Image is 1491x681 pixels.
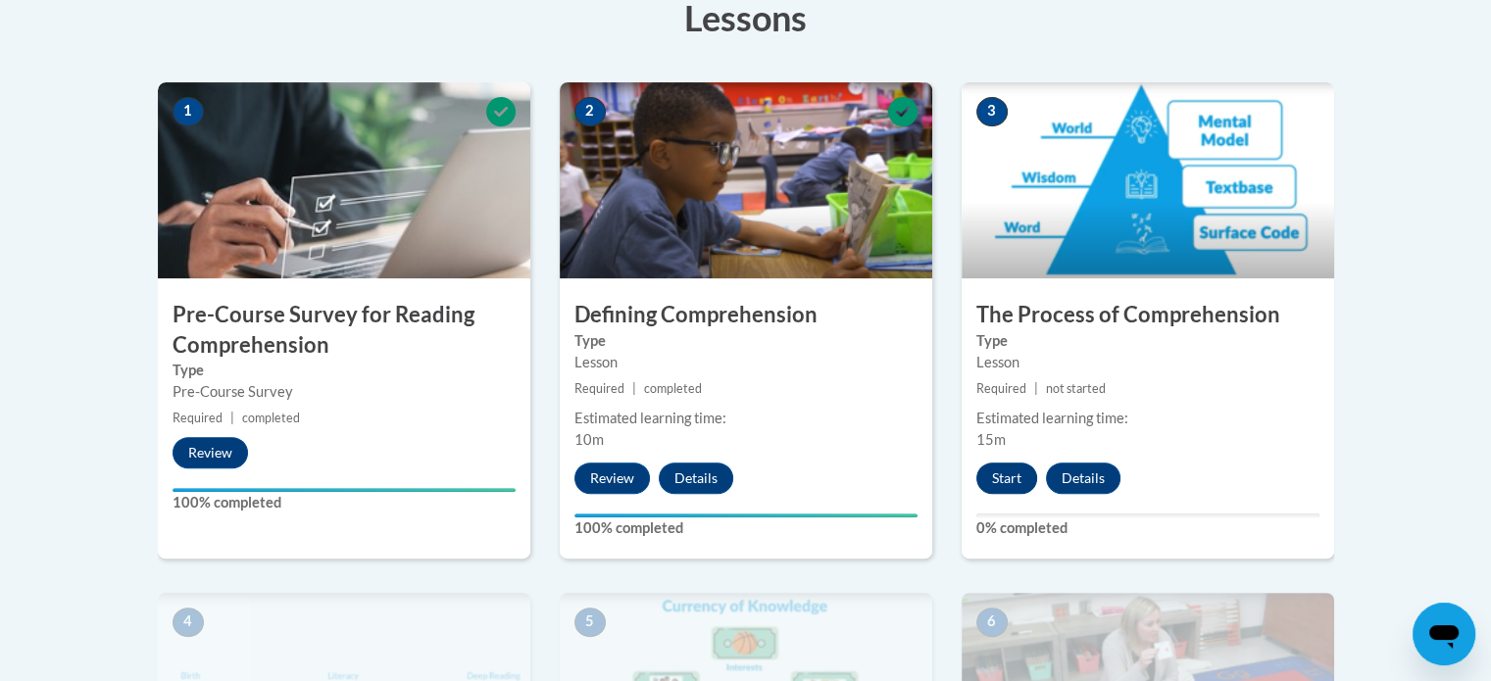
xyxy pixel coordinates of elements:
[242,411,300,425] span: completed
[574,462,650,494] button: Review
[173,437,248,468] button: Review
[560,300,932,330] h3: Defining Comprehension
[173,360,516,381] label: Type
[574,381,624,396] span: Required
[1034,381,1038,396] span: |
[644,381,702,396] span: completed
[173,608,204,637] span: 4
[574,513,918,517] div: Your progress
[1046,462,1120,494] button: Details
[574,352,918,373] div: Lesson
[976,381,1026,396] span: Required
[659,462,733,494] button: Details
[976,517,1319,539] label: 0% completed
[173,488,516,492] div: Your progress
[574,608,606,637] span: 5
[173,381,516,403] div: Pre-Course Survey
[158,300,530,361] h3: Pre-Course Survey for Reading Comprehension
[158,82,530,278] img: Course Image
[574,408,918,429] div: Estimated learning time:
[574,97,606,126] span: 2
[976,408,1319,429] div: Estimated learning time:
[574,431,604,448] span: 10m
[976,97,1008,126] span: 3
[976,352,1319,373] div: Lesson
[173,492,516,513] label: 100% completed
[976,608,1008,637] span: 6
[173,97,204,126] span: 1
[976,431,1006,448] span: 15m
[632,381,636,396] span: |
[962,82,1334,278] img: Course Image
[574,330,918,352] label: Type
[560,82,932,278] img: Course Image
[976,330,1319,352] label: Type
[173,411,223,425] span: Required
[230,411,234,425] span: |
[962,300,1334,330] h3: The Process of Comprehension
[1046,381,1106,396] span: not started
[574,517,918,539] label: 100% completed
[1413,603,1475,665] iframe: Button to launch messaging window
[976,462,1037,494] button: Start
